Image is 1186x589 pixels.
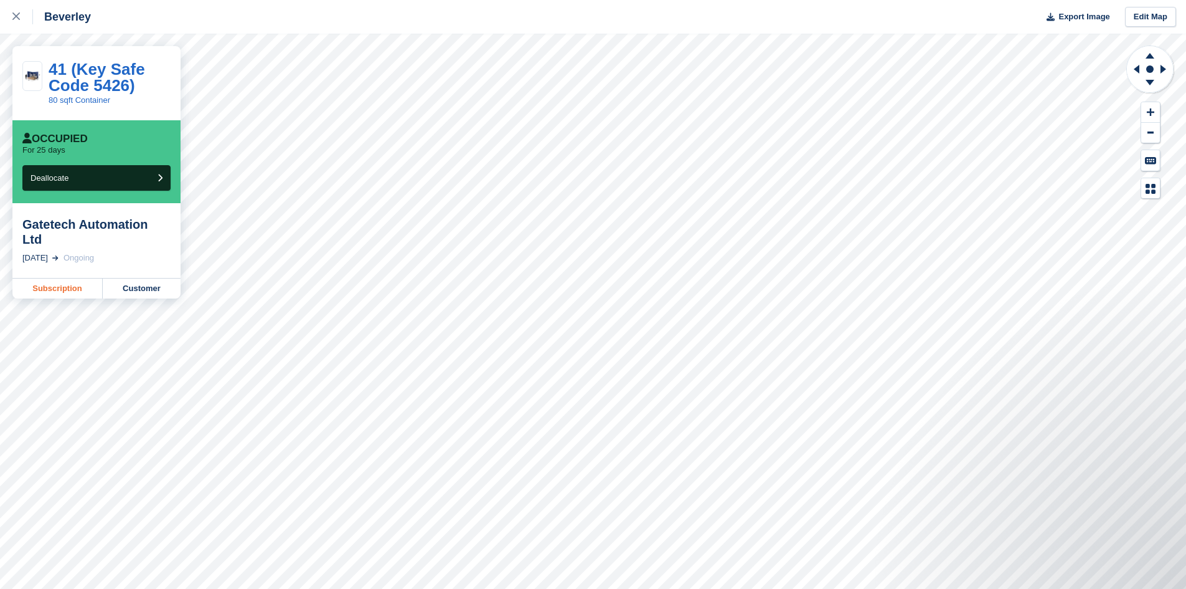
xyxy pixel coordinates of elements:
span: Deallocate [31,173,68,183]
a: Customer [103,279,181,299]
div: Occupied [22,133,88,145]
p: For 25 days [22,145,65,155]
a: 41 (Key Safe Code 5426) [49,60,145,95]
button: Export Image [1039,7,1110,27]
a: 80 sqft Container [49,95,110,105]
img: 10-ft-container.jpg [23,69,42,84]
div: Gatetech Automation Ltd [22,217,171,247]
button: Keyboard Shortcuts [1141,150,1160,171]
div: Ongoing [64,252,94,264]
div: Beverley [33,9,91,24]
button: Deallocate [22,165,171,191]
a: Edit Map [1125,7,1176,27]
span: Export Image [1058,11,1109,23]
button: Map Legend [1141,178,1160,199]
a: Subscription [12,279,103,299]
button: Zoom In [1141,102,1160,123]
div: [DATE] [22,252,48,264]
img: arrow-right-light-icn-cde0832a797a2874e46488d9cf13f60e5c3a73dbe684e267c42b8395dfbc2abf.svg [52,256,59,261]
button: Zoom Out [1141,123,1160,143]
